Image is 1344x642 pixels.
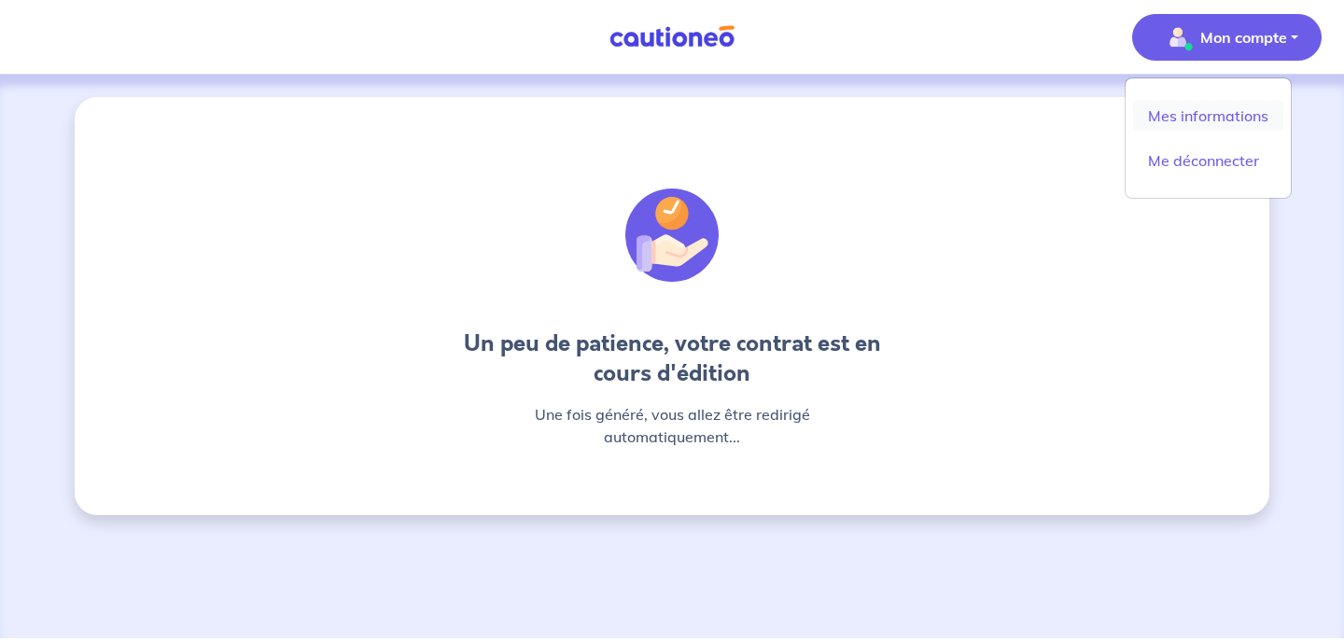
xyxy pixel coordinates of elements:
[1133,146,1283,175] a: Me déconnecter
[625,188,719,282] img: illu_time_hand.svg
[1132,14,1322,61] button: illu_account_valid_menu.svgMon compte
[1163,22,1193,52] img: illu_account_valid_menu.svg
[448,403,896,448] p: Une fois généré, vous allez être redirigé automatiquement...
[602,25,742,49] img: Cautioneo
[1125,77,1292,199] div: illu_account_valid_menu.svgMon compte
[1200,26,1287,49] p: Mon compte
[448,328,896,388] h4: Un peu de patience, votre contrat est en cours d'édition
[1133,101,1283,131] a: Mes informations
